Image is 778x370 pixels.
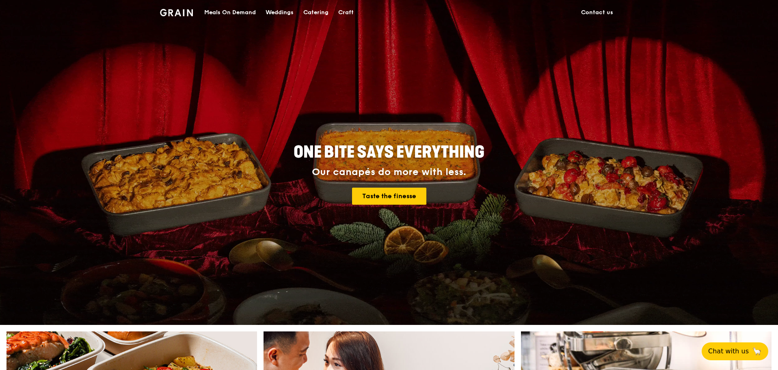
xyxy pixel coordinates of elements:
a: Taste the finesse [352,188,426,205]
a: Catering [298,0,333,25]
a: Craft [333,0,359,25]
span: ONE BITE SAYS EVERYTHING [294,143,484,162]
a: Weddings [261,0,298,25]
div: Meals On Demand [204,0,256,25]
div: Craft [338,0,354,25]
button: Chat with us🦙 [702,342,768,360]
a: Contact us [576,0,618,25]
img: Grain [160,9,193,16]
div: Catering [303,0,328,25]
span: 🦙 [752,346,762,356]
div: Our canapés do more with less. [243,167,535,178]
div: Weddings [266,0,294,25]
span: Chat with us [708,346,749,356]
